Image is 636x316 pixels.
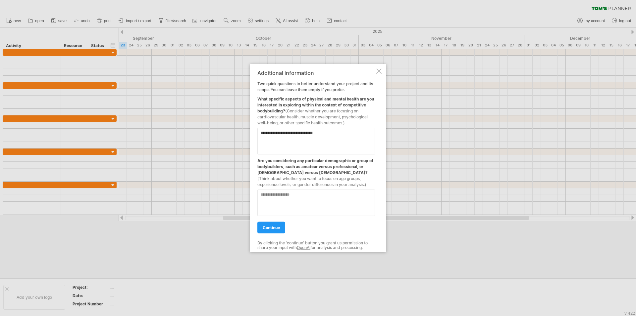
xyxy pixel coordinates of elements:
[257,93,375,126] div: What specific aspects of physical and mental health are you interested in exploring within the co...
[263,225,280,230] span: continue
[257,108,368,125] span: (Consider whether you are focusing on cardiovascular health, muscle development, psychological we...
[257,70,375,76] div: Additional information
[257,154,375,187] div: Are you considering any particular demographic or group of bodybuilders, such as amateur versus p...
[297,245,310,250] a: OpenAI
[257,221,285,233] a: continue
[257,240,375,250] div: By clicking the 'continue' button you grant us permission to share your input with for analysis a...
[257,70,375,246] div: Two quick questions to better understand your project and its scope. You can leave them empty if ...
[257,176,366,187] span: (Think about whether you want to focus on age groups, experience levels, or gender differences in...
